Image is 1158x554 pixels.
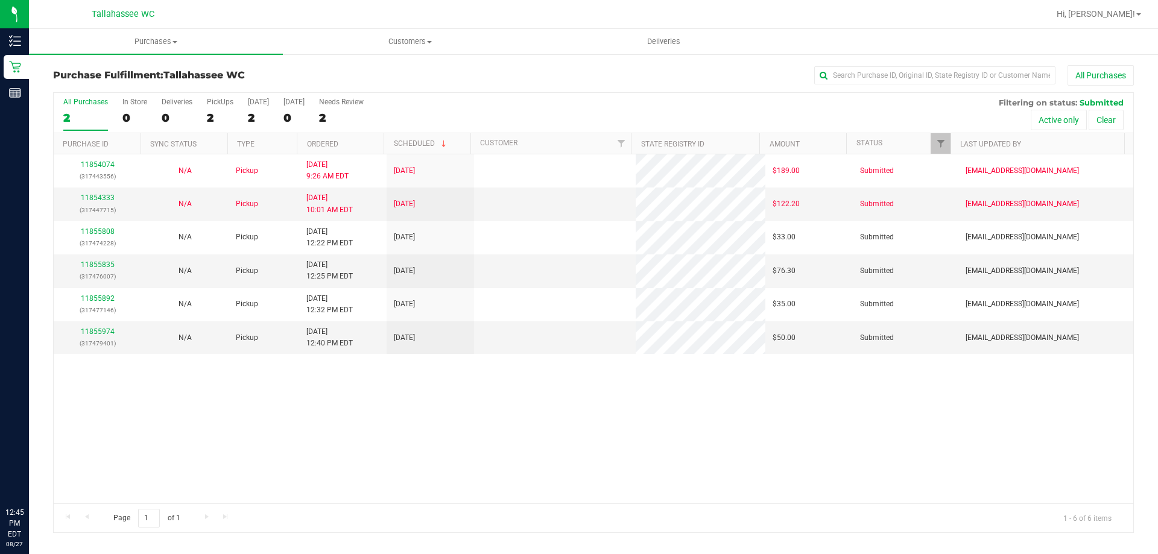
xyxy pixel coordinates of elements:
span: Submitted [860,231,894,243]
div: [DATE] [283,98,305,106]
a: Amount [770,140,800,148]
p: (317474228) [61,238,134,249]
button: N/A [179,198,192,210]
span: Hi, [PERSON_NAME]! [1057,9,1135,19]
span: [DATE] [394,265,415,277]
div: 2 [63,111,108,125]
button: N/A [179,165,192,177]
a: Type [237,140,255,148]
span: Pickup [236,165,258,177]
button: Active only [1031,110,1087,130]
inline-svg: Inventory [9,35,21,47]
a: 11855892 [81,294,115,303]
span: [EMAIL_ADDRESS][DOMAIN_NAME] [966,231,1079,243]
span: [DATE] [394,298,415,310]
div: Deliveries [162,98,192,106]
span: [DATE] 10:01 AM EDT [306,192,353,215]
span: $189.00 [773,165,800,177]
p: (317477146) [61,304,134,316]
p: 12:45 PM EDT [5,507,24,540]
span: Submitted [860,198,894,210]
div: 2 [207,111,233,125]
span: Submitted [860,165,894,177]
span: [DATE] [394,198,415,210]
a: Filter [611,133,631,154]
span: Not Applicable [179,300,192,308]
span: Customers [283,36,536,47]
a: Deliveries [537,29,791,54]
span: Pickup [236,198,258,210]
a: Purchase ID [63,140,109,148]
a: Last Updated By [960,140,1021,148]
div: All Purchases [63,98,108,106]
div: In Store [122,98,147,106]
span: [DATE] 12:32 PM EDT [306,293,353,316]
span: [DATE] 9:26 AM EDT [306,159,349,182]
span: Submitted [1080,98,1124,107]
span: Not Applicable [179,333,192,342]
a: Filter [931,133,951,154]
iframe: Resource center [12,458,48,494]
span: $33.00 [773,231,796,243]
p: (317479401) [61,338,134,349]
a: Purchases [29,29,283,54]
span: Pickup [236,265,258,277]
span: $35.00 [773,298,796,310]
div: 2 [248,111,269,125]
span: $76.30 [773,265,796,277]
input: Search Purchase ID, Original ID, State Registry ID or Customer Name... [814,66,1055,84]
span: Submitted [860,332,894,344]
span: [DATE] [394,231,415,243]
div: 2 [319,111,364,125]
span: [DATE] 12:25 PM EDT [306,259,353,282]
span: Tallahassee WC [163,69,245,81]
span: [EMAIL_ADDRESS][DOMAIN_NAME] [966,332,1079,344]
span: Pickup [236,231,258,243]
h3: Purchase Fulfillment: [53,70,413,81]
span: Not Applicable [179,166,192,175]
span: [EMAIL_ADDRESS][DOMAIN_NAME] [966,198,1079,210]
div: 0 [283,111,305,125]
span: Not Applicable [179,200,192,208]
span: [EMAIL_ADDRESS][DOMAIN_NAME] [966,165,1079,177]
a: Customers [283,29,537,54]
span: [DATE] [394,165,415,177]
a: Scheduled [394,139,449,148]
span: Submitted [860,298,894,310]
p: 08/27 [5,540,24,549]
span: $50.00 [773,332,796,344]
input: 1 [138,509,160,527]
button: N/A [179,231,192,243]
span: Not Applicable [179,233,192,241]
span: 1 - 6 of 6 items [1054,509,1121,527]
div: Needs Review [319,98,364,106]
span: Pickup [236,298,258,310]
a: Ordered [307,140,338,148]
span: Filtering on status: [999,98,1077,107]
a: 11855974 [81,327,115,336]
span: Submitted [860,265,894,277]
a: 11854074 [81,160,115,169]
span: Not Applicable [179,266,192,275]
inline-svg: Reports [9,87,21,99]
a: 11855808 [81,227,115,236]
span: [DATE] 12:22 PM EDT [306,226,353,249]
p: (317443556) [61,171,134,182]
a: 11854333 [81,194,115,202]
button: N/A [179,265,192,277]
p: (317476007) [61,271,134,282]
span: [EMAIL_ADDRESS][DOMAIN_NAME] [966,265,1079,277]
span: [EMAIL_ADDRESS][DOMAIN_NAME] [966,298,1079,310]
span: Tallahassee WC [92,9,154,19]
inline-svg: Retail [9,61,21,73]
p: (317447715) [61,204,134,216]
button: N/A [179,298,192,310]
a: State Registry ID [641,140,704,148]
span: Deliveries [631,36,697,47]
button: N/A [179,332,192,344]
div: 0 [122,111,147,125]
div: 0 [162,111,192,125]
div: PickUps [207,98,233,106]
button: Clear [1089,110,1124,130]
span: [DATE] 12:40 PM EDT [306,326,353,349]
